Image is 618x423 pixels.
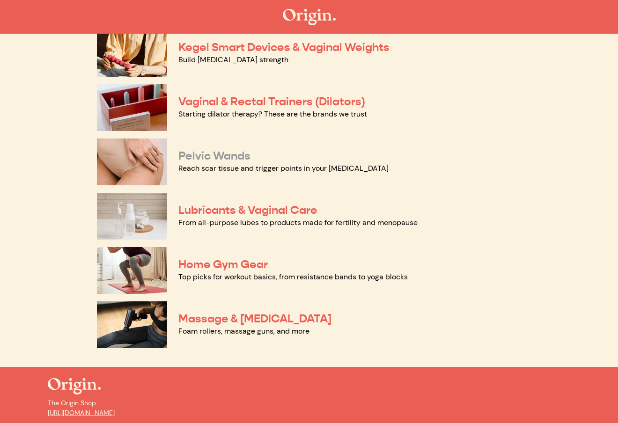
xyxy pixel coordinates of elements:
[97,247,167,294] img: Home Gym Gear
[178,312,331,326] a: Massage & [MEDICAL_DATA]
[178,203,317,217] a: Lubricants & Vaginal Care
[178,55,288,65] a: Build [MEDICAL_DATA] strength
[48,408,115,417] a: [URL][DOMAIN_NAME]
[178,95,365,109] a: Vaginal & Rectal Trainers (Dilators)
[97,139,167,185] img: Pelvic Wands
[178,218,418,227] a: From all-purpose lubes to products made for fertility and menopause
[97,193,167,240] img: Lubricants & Vaginal Care
[178,40,390,54] a: Kegel Smart Devices & Vaginal Weights
[178,163,389,173] a: Reach scar tissue and trigger points in your [MEDICAL_DATA]
[48,398,570,418] p: The Origin Shop
[97,30,167,77] img: Kegel Smart Devices & Vaginal Weights
[178,326,309,336] a: Foam rollers, massage guns, and more
[97,84,167,131] img: Vaginal & Rectal Trainers (Dilators)
[178,109,367,119] a: Starting dilator therapy? These are the brands we trust
[97,301,167,348] img: Massage & Myofascial Release
[178,257,268,271] a: Home Gym Gear
[48,378,101,394] img: The Origin Shop
[178,149,250,163] a: Pelvic Wands
[283,9,336,25] img: The Origin Shop
[178,272,408,282] a: Top picks for workout basics, from resistance bands to yoga blocks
